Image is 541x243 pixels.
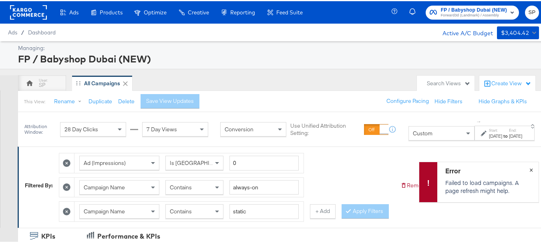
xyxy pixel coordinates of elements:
[434,96,463,104] button: Hide Filters
[88,96,112,104] button: Duplicate
[170,183,192,190] span: Contains
[413,129,432,136] span: Custom
[48,93,90,108] button: Rename
[147,125,177,132] span: 7 Day Views
[509,127,522,132] label: End:
[18,43,537,51] div: Managing:
[84,158,126,165] span: Ad (Impressions)
[64,125,98,132] span: 28 Day Clicks
[188,8,209,14] span: Creative
[170,158,231,165] span: Is [GEOGRAPHIC_DATA]
[170,207,192,214] span: Contains
[24,97,45,104] div: This View:
[69,8,78,14] span: Ads
[144,8,167,14] span: Optimize
[528,7,536,16] span: SP
[426,4,519,18] button: FP / Babyshop Dubai (NEW)Forward3d (Landmark) / Assembly
[24,123,56,134] div: Attribution Window:
[18,51,537,64] div: FP / Babyshop Dubai (NEW)
[529,163,533,173] span: ×
[489,132,502,138] div: [DATE]
[225,125,253,132] span: Conversion
[28,28,56,34] a: Dashboard
[445,165,529,174] div: Error
[118,96,135,104] button: Delete
[230,8,255,14] span: Reporting
[17,28,28,34] span: /
[400,181,444,188] button: Remove Filters
[525,4,539,18] button: SP
[41,231,55,240] div: KPIs
[76,80,80,84] div: Drag to reorder tab
[489,127,502,132] label: Start:
[39,80,45,88] div: SP
[381,93,434,107] button: Configure Pacing
[475,119,483,122] span: ↑
[509,132,522,138] div: [DATE]
[502,132,509,138] strong: to
[229,203,299,218] input: Enter a search term
[100,8,123,14] span: Products
[290,121,361,136] label: Use Unified Attribution Setting:
[84,183,125,190] span: Campaign Name
[524,161,539,175] button: ×
[441,5,507,13] span: FP / Babyshop Dubai (NEW)
[497,25,539,38] button: $3,404.42
[25,181,53,188] div: Filtered By:
[445,177,529,193] p: Failed to load campaigns. A page refresh might help.
[427,78,471,86] div: Search Views
[479,96,527,104] button: Hide Graphs & KPIs
[501,27,529,37] div: $3,404.42
[97,231,160,240] div: Performance & KPIs
[8,28,17,34] span: Ads
[229,179,299,194] input: Enter a search term
[434,25,493,37] div: Active A/C Budget
[84,78,120,86] div: All Campaigns
[441,11,507,18] span: Forward3d (Landmark) / Assembly
[229,155,299,169] input: Enter a number
[276,8,303,14] span: Feed Suite
[491,78,531,86] div: Create View
[310,203,336,217] button: + Add
[84,207,125,214] span: Campaign Name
